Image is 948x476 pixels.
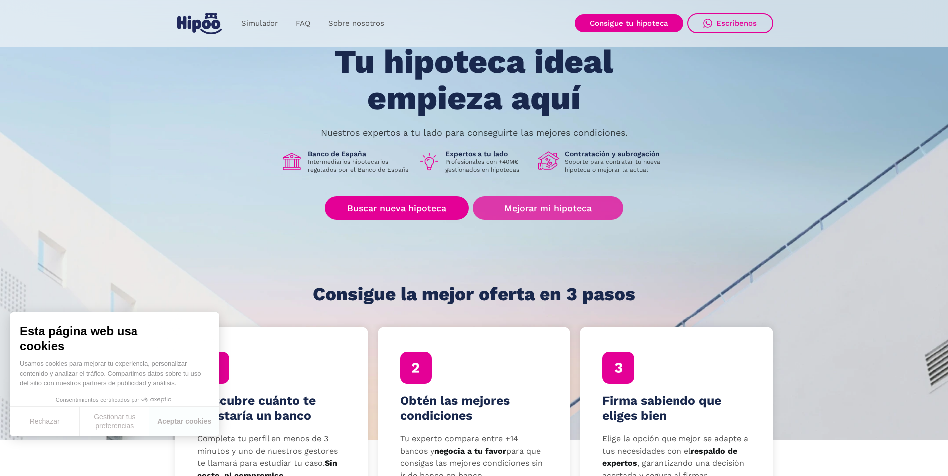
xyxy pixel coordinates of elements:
[319,14,393,33] a: Sobre nosotros
[175,9,224,38] a: home
[565,149,668,158] h1: Contratación y subrogación
[473,196,623,220] a: Mejorar mi hipoteca
[575,14,683,32] a: Consigue tu hipoteca
[321,129,628,137] p: Nuestros expertos a tu lado para conseguirte las mejores condiciones.
[445,149,530,158] h1: Expertos a tu lado
[602,393,751,423] h4: Firma sabiendo que eliges bien
[313,284,635,304] h1: Consigue la mejor oferta en 3 pasos
[565,158,668,174] p: Soporte para contratar tu nueva hipoteca o mejorar la actual
[434,446,506,456] strong: negocia a tu favor
[308,149,410,158] h1: Banco de España
[308,158,410,174] p: Intermediarios hipotecarios regulados por el Banco de España
[716,19,757,28] div: Escríbenos
[687,13,773,33] a: Escríbenos
[197,393,346,423] h4: Descubre cuánto te prestaría un banco
[325,196,469,220] a: Buscar nueva hipoteca
[400,393,548,423] h4: Obtén las mejores condiciones
[285,44,663,116] h1: Tu hipoteca ideal empieza aquí
[445,158,530,174] p: Profesionales con +40M€ gestionados en hipotecas
[232,14,287,33] a: Simulador
[287,14,319,33] a: FAQ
